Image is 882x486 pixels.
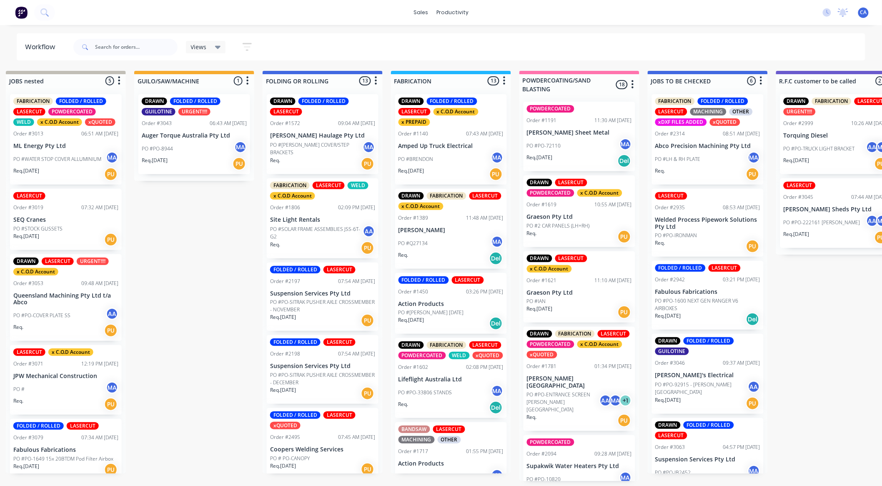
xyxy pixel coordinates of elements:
[746,397,759,410] div: PU
[270,313,296,321] p: Req. [DATE]
[655,443,685,451] div: Order #3063
[178,108,210,115] div: URGENT!!!!
[13,323,23,331] p: Req.
[784,120,814,127] div: Order #2999
[142,132,247,139] p: Auger Torque Australia Pty Ltd
[866,215,879,227] div: AA
[618,306,631,319] div: PU
[746,168,759,181] div: PU
[655,130,685,138] div: Order #2314
[655,204,685,211] div: Order #2935
[10,254,122,341] div: DRAWNLASERCUTURGENT!!!!x C.O.D AccountOrder #305309:48 AM [DATE]Queensland Machining Pty Ltd t/a ...
[13,373,118,380] p: JPW Mechanical Construction
[270,141,363,156] p: PO #[PERSON_NAME] COVER/STEP BRACKETS
[270,371,375,386] p: PO #PO-SITRAK PUSHER AXLE CROSSMEMBER - DECEMBER
[191,43,207,51] span: Views
[527,265,572,273] div: x C.O.D Account
[723,204,760,211] div: 08:53 AM [DATE]
[655,381,748,396] p: PO #PO-92915 - [PERSON_NAME][GEOGRAPHIC_DATA]
[361,463,374,476] div: PU
[527,450,557,458] div: Order #2094
[142,120,172,127] div: Order #3043
[723,276,760,283] div: 03:21 PM [DATE]
[398,341,424,349] div: DRAWN
[398,251,408,259] p: Req.
[729,108,753,115] div: OTHER
[398,192,424,200] div: DRAWN
[655,372,760,379] p: [PERSON_NAME]'s Electrical
[433,108,479,115] div: x C.O.D Account
[267,94,378,174] div: DRAWNFOLDED / ROLLEDLASERCUTOrder #157209:04 AM [DATE][PERSON_NAME] Haulage Pty LtdPO #[PERSON_NA...
[270,204,300,211] div: Order #1806
[361,387,374,400] div: PU
[655,288,760,296] p: Fabulous Fabrications
[13,292,118,306] p: Queensland Machining Pty Ltd t/a Abco
[170,98,220,105] div: FOLDED / ROLLED
[270,98,296,105] div: DRAWN
[338,278,375,285] div: 07:54 AM [DATE]
[469,192,501,200] div: LASERCUT
[655,359,685,367] div: Order #3046
[395,94,507,185] div: DRAWNFOLDED / ROLLEDLASERCUTx C.O.D Accountx PREPAIDOrder #114007:43 AM [DATE]Amped Up Truck Elec...
[95,39,178,55] input: Search for orders...
[655,337,681,345] div: DRAWN
[491,235,504,248] div: MA
[85,118,115,126] div: xQUOTED
[655,108,687,115] div: LASERCUT
[555,255,587,262] div: LASERCUT
[469,341,501,349] div: LASERCUT
[527,351,557,358] div: xQUOTED
[748,465,760,477] div: MA
[270,290,375,297] p: Suspension Services Pty Ltd
[48,348,93,356] div: x C.O.D Account
[270,120,300,127] div: Order #1572
[270,278,300,285] div: Order #2197
[10,94,122,185] div: FABRICATIONFOLDED / ROLLEDLASERCUTPOWDERCOATEDWELDx C.O.D AccountxQUOTEDOrder #301306:51 AM [DATE...
[652,94,764,185] div: FABRICATIONFOLDED / ROLLEDLASERCUTMACHININGOTHERxDXF FILES ADDEDxQUOTEDOrder #231408:51 AM [DATE]...
[655,239,665,247] p: Req.
[427,98,477,105] div: FOLDED / ROLLED
[270,298,375,313] p: PO #PO-SITRAK PUSHER AXLE CROSSMEMBER - NOVEMBER
[527,255,552,262] div: DRAWN
[398,376,504,383] p: Lifeflight Australia Ltd
[655,155,701,163] p: PO #LH & RH PLATE
[599,394,612,407] div: AA
[270,462,296,470] p: Req. [DATE]
[784,145,855,153] p: PO #PO-TRUCK LIGHT BRACKET
[361,241,374,255] div: PU
[655,456,760,463] p: Suspension Services Pty Ltd
[555,330,595,338] div: FABRICATION
[13,216,118,223] p: SEQ Cranes
[524,175,635,247] div: DRAWNLASERCUTPOWDERCOATEDx C.O.D AccountOrder #161910:55 AM [DATE]Graeson Pty LtdPO #2 CAR PANELS...
[270,455,310,462] p: PO # PO-CANOPY
[595,363,632,370] div: 01:34 PM [DATE]
[527,463,632,470] p: Supakwik Water Heaters Pty Ltd
[489,168,503,181] div: PU
[395,189,507,269] div: DRAWNFABRICATIONLASERCUTx C.O.D AccountOrder #138911:48 AM [DATE][PERSON_NAME]PO #Q27134MAReq.Del
[338,204,375,211] div: 02:09 PM [DATE]
[13,348,45,356] div: LASERCUT
[10,189,122,250] div: LASERCUTOrder #301907:32 AM [DATE]SEQ CranesPO #STOCK GUSSETSReq.[DATE]PU
[398,316,424,324] p: Req. [DATE]
[655,143,760,150] p: Abco Precision Machining Pty Ltd
[860,9,867,16] span: CA
[527,277,557,284] div: Order #1621
[527,298,546,305] p: PO #IAN
[13,397,23,405] p: Req.
[527,438,574,446] div: POWDERCOATED
[323,266,356,273] div: LASERCUT
[104,168,118,181] div: PU
[13,360,43,368] div: Order #3071
[338,350,375,358] div: 07:54 AM [DATE]
[106,151,118,164] div: MA
[15,6,28,19] img: Factory
[866,141,879,153] div: AA
[338,433,375,441] div: 07:45 AM [DATE]
[233,157,246,170] div: PU
[270,182,310,189] div: FABRICATION
[619,138,632,150] div: MA
[81,434,118,441] div: 07:34 AM [DATE]
[655,118,707,126] div: xDXF FILES ADDED
[655,396,681,404] p: Req. [DATE]
[323,338,356,346] div: LASERCUT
